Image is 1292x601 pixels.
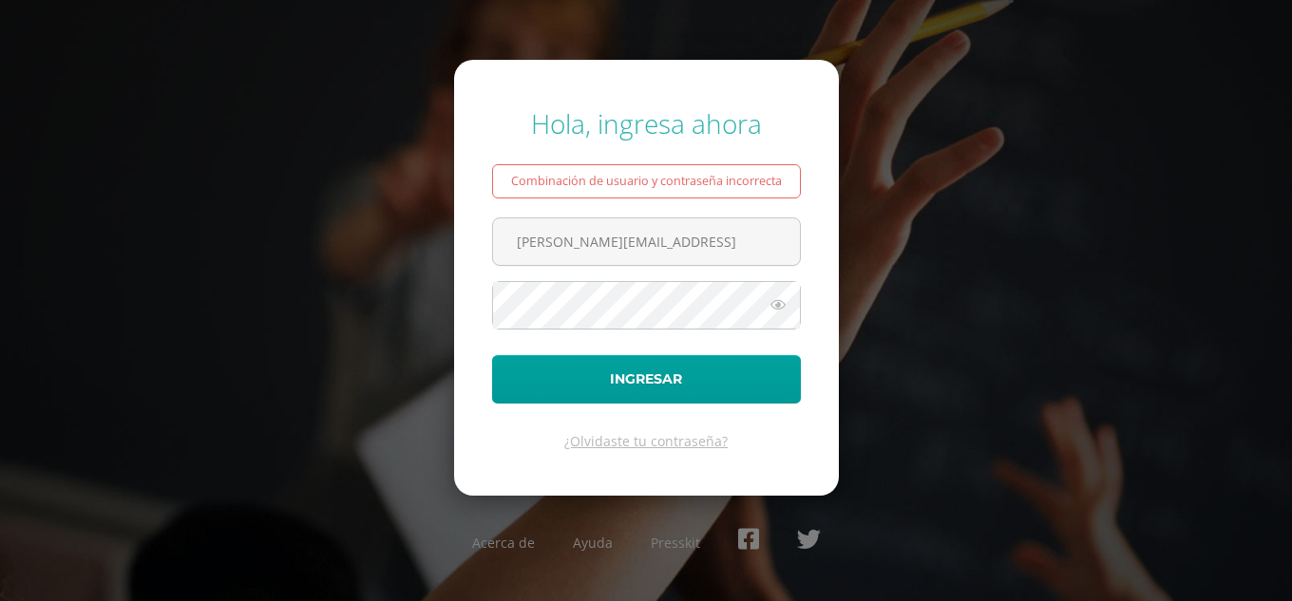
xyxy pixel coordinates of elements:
div: Hola, ingresa ahora [492,105,801,141]
a: Presskit [651,534,700,552]
div: Combinación de usuario y contraseña incorrecta [492,164,801,198]
a: ¿Olvidaste tu contraseña? [564,432,728,450]
button: Ingresar [492,355,801,404]
a: Ayuda [573,534,613,552]
input: Correo electrónico o usuario [493,218,800,265]
a: Acerca de [472,534,535,552]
